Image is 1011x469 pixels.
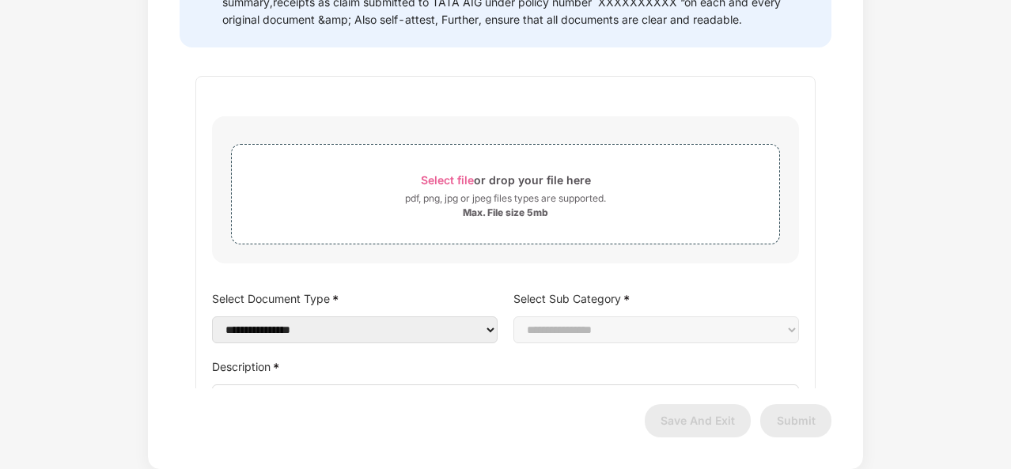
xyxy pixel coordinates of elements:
span: Save And Exit [661,414,735,427]
label: Select Sub Category [513,287,799,310]
div: or drop your file here [421,169,591,191]
button: Save And Exit [645,404,751,437]
div: pdf, png, jpg or jpeg files types are supported. [405,191,606,206]
span: Select fileor drop your file herepdf, png, jpg or jpeg files types are supported.Max. File size 5mb [232,157,779,232]
label: Select Document Type [212,287,498,310]
span: Select file [421,173,474,187]
button: Submit [760,404,831,437]
span: Submit [777,414,816,427]
label: Description [212,355,799,378]
div: Max. File size 5mb [463,206,548,219]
